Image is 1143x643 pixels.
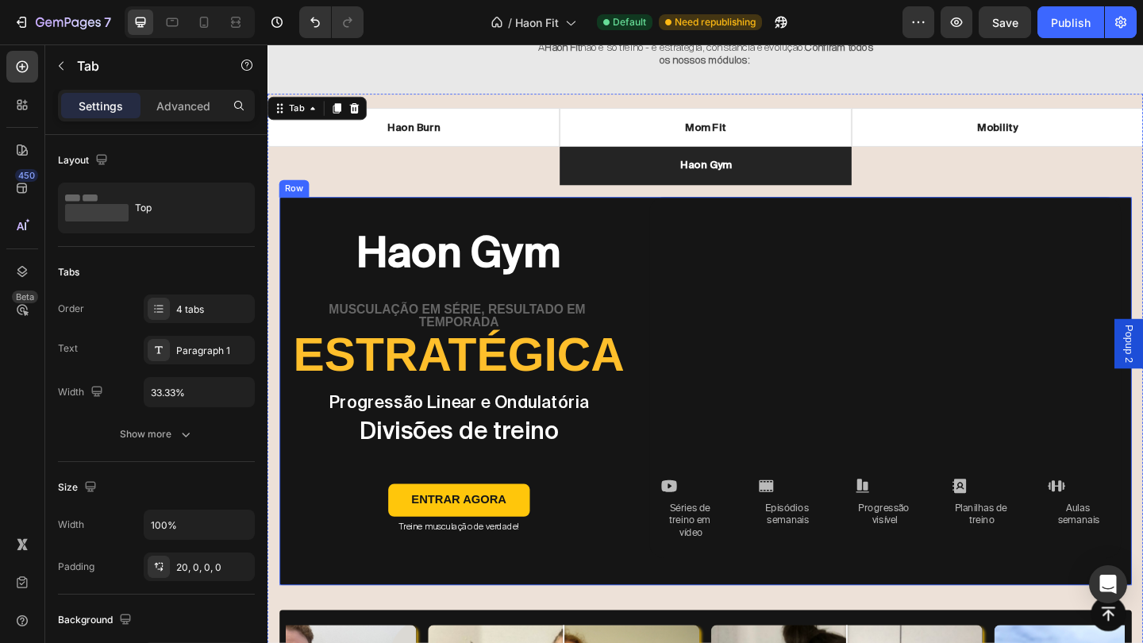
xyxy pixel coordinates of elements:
[12,291,38,303] div: Beta
[429,498,493,538] p: Séries de treino em vídeo
[58,518,84,532] div: Width
[979,6,1031,38] button: Save
[58,265,79,279] div: Tabs
[26,406,390,440] p: Divisões de treino
[58,477,100,499] div: Size
[58,341,78,356] div: Text
[26,379,390,402] p: Progressão Linear e Ondulatória
[156,487,260,504] p: ENTRAR AGORA
[415,166,928,559] div: Background Image
[131,478,285,514] a: ENTRAR AGORA
[16,149,42,164] div: Row
[144,378,254,406] input: Auto
[508,14,512,31] span: /
[745,498,809,525] p: Planilhas de treino
[26,282,390,309] p: Musculação em Série, Resultado em Temporada
[58,560,94,574] div: Padding
[299,6,364,38] div: Undo/Redo
[20,62,43,76] div: Tab
[1089,565,1127,603] div: Open Intercom Messenger
[156,98,210,114] p: Advanced
[144,510,254,539] input: Auto
[176,344,251,358] div: Paragraph 1
[613,15,646,29] span: Default
[772,85,816,96] strong: Mobility
[6,6,118,38] button: 7
[79,98,123,114] p: Settings
[1037,6,1104,38] button: Publish
[850,498,914,525] p: Aulas semanais
[58,382,106,403] div: Width
[267,44,1143,643] iframe: Design area
[58,420,255,449] button: Show more
[58,302,84,316] div: Order
[515,14,559,31] span: Haon Fit
[58,610,135,631] div: Background
[448,126,504,137] strong: Haon Gym
[58,150,111,171] div: Layout
[454,85,498,96] strong: Mom Fit
[26,519,390,532] p: Treine musculação de verdade!
[97,207,319,252] strong: Haon Gym
[675,15,756,29] span: Need republishing
[1051,14,1091,31] div: Publish
[176,560,251,575] div: 20, 0, 0, 0
[135,190,232,226] div: Top
[77,56,212,75] p: Tab
[639,498,703,525] p: Progressão visível
[15,169,38,182] div: 450
[176,302,251,317] div: 4 tabs
[534,498,598,525] p: Episódios semanais
[992,16,1018,29] span: Save
[120,426,194,442] div: Show more
[25,310,391,364] h2: estratégica
[929,305,945,346] span: Popup 2
[130,85,188,96] strong: Haon Burn
[104,13,111,32] p: 7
